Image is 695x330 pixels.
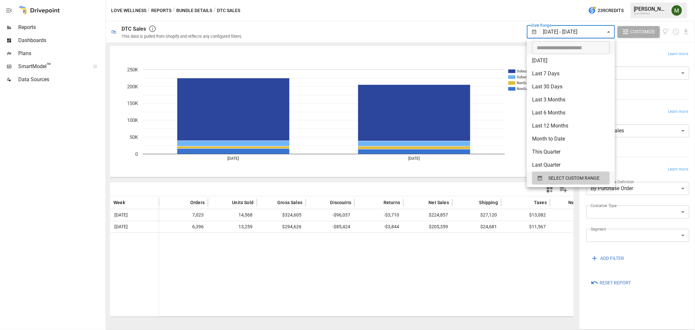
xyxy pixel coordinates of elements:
[548,174,600,182] span: SELECT CUSTOM RANGE
[527,132,615,145] li: Month to Date
[527,158,615,172] li: Last Quarter
[527,145,615,158] li: This Quarter
[527,119,615,132] li: Last 12 Months
[532,172,610,185] button: SELECT CUSTOM RANGE
[527,54,615,67] li: [DATE]
[527,67,615,80] li: Last 7 Days
[527,80,615,93] li: Last 30 Days
[527,93,615,106] li: Last 3 Months
[527,106,615,119] li: Last 6 Months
